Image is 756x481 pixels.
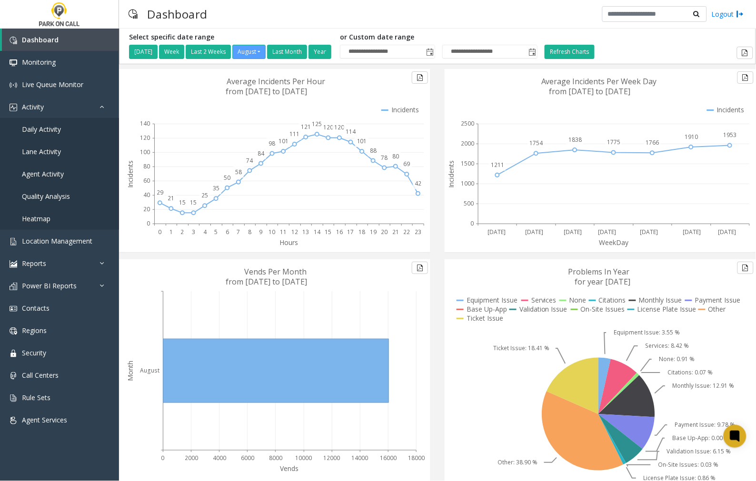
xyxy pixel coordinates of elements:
text: 1 [169,228,173,236]
text: 21 [168,194,174,202]
text: 11 [280,228,287,236]
text: 500 [464,199,474,207]
text: 12 [291,228,298,236]
text: License Plate Issue [637,304,696,314]
text: 2500 [461,119,474,128]
button: Export to pdf [412,262,428,274]
span: Lane Activity [22,147,61,156]
text: 10000 [296,454,312,462]
text: Services: 8.42 % [646,342,689,350]
text: Month [126,361,135,381]
text: Ticket Issue [467,314,503,323]
span: Call Centers [22,371,59,380]
text: 69 [404,160,410,168]
text: 80 [143,162,150,170]
span: Monitoring [22,58,56,67]
text: 35 [213,184,219,192]
text: 120 [335,124,345,132]
text: Services [531,295,557,304]
text: 101 [357,137,367,145]
text: 1838 [568,136,582,144]
text: Average Incidents Per Week Day [541,76,657,87]
text: August [140,367,159,375]
text: [DATE] [526,228,544,236]
text: from [DATE] to [DATE] [226,86,308,97]
text: 20 [143,205,150,213]
text: Incidents [717,105,745,114]
button: Export to pdf [737,262,754,274]
span: Live Queue Monitor [22,80,83,89]
text: 23 [415,228,421,236]
text: 18000 [408,454,425,462]
text: Average Incidents Per Hour [227,76,326,87]
text: Payment Issue: 9.78 % [675,421,735,429]
span: Activity [22,102,44,111]
button: August [232,45,266,59]
text: 0 [147,220,150,228]
text: 1775 [607,138,621,147]
text: 1766 [646,138,659,147]
text: 6000 [241,454,254,462]
text: for year [DATE] [575,276,631,287]
text: 80 [392,152,399,160]
text: 7 [237,228,240,236]
text: Citations: 0.07 % [667,369,713,377]
text: 111 [289,130,299,138]
text: 20 [381,228,388,236]
text: 22 [404,228,410,236]
text: 3 [192,228,195,236]
text: 78 [381,154,388,162]
a: Logout [712,9,744,19]
text: 114 [346,128,356,136]
button: Last 2 Weeks [186,45,231,59]
img: 'icon' [10,394,17,402]
text: 18 [358,228,365,236]
span: Security [22,348,46,357]
text: 50 [224,174,230,182]
span: Daily Activity [22,125,61,134]
text: 1910 [685,133,698,141]
text: 8000 [269,454,282,462]
text: 1953 [724,131,737,139]
text: Hours [280,238,298,247]
span: Toggle popup [527,45,537,59]
img: logout [736,9,744,19]
text: 16000 [380,454,397,462]
text: Incidents [447,160,456,188]
img: 'icon' [10,37,17,44]
text: 4000 [213,454,226,462]
h5: Select specific date range [129,33,333,41]
text: [DATE] [718,228,736,236]
button: Refresh Charts [545,45,595,59]
button: Week [159,45,184,59]
span: Heatmap [22,214,50,223]
img: 'icon' [10,260,17,268]
text: 1000 [461,179,474,187]
text: 5 [214,228,218,236]
text: Base Up-App [467,304,507,314]
img: 'icon' [10,238,17,245]
text: 120 [140,134,150,142]
text: Validation Issue: 6.15 % [667,448,731,456]
text: 60 [143,177,150,185]
text: 100 [140,148,150,156]
button: Export to pdf [412,71,428,84]
button: Export to pdf [737,47,753,59]
h5: or Custom date range [340,33,537,41]
text: Other [708,304,726,314]
text: 8 [248,228,251,236]
text: 14000 [352,454,368,462]
span: Contacts [22,304,50,313]
text: 101 [279,137,288,145]
text: WeekDay [599,238,629,247]
span: Location Management [22,236,92,245]
text: 2000 [185,454,198,462]
img: 'icon' [10,350,17,357]
h3: Dashboard [142,2,212,26]
span: Agent Services [22,415,67,424]
text: Payment Issue [695,295,741,304]
text: 120 [323,124,333,132]
text: On-Site Issues [581,304,625,314]
text: 19 [370,228,377,236]
text: [DATE] [640,228,658,236]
